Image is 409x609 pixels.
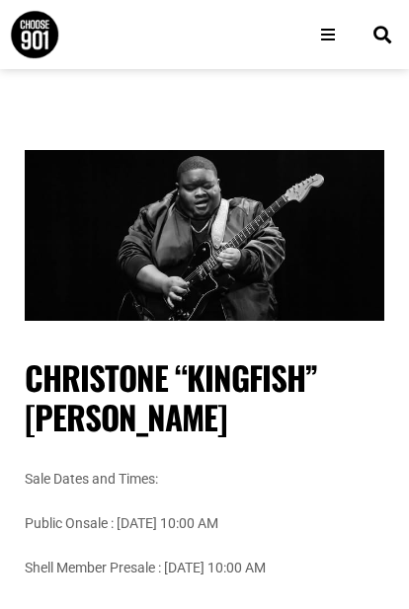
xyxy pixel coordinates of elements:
div: Search [366,19,398,51]
p: Sale Dates and Times: [25,467,384,492]
p: Public Onsale : [DATE] 10:00 AM [25,511,384,536]
h1: Christone “Kingfish” [PERSON_NAME] [25,358,384,436]
div: Open/Close Menu [310,17,346,52]
p: Shell Member Presale : [DATE] 10:00 AM [25,556,384,580]
img: A man playing an electric guitar passionately on stage at a Mid-South festival, wearing a dark ja... [25,150,384,321]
